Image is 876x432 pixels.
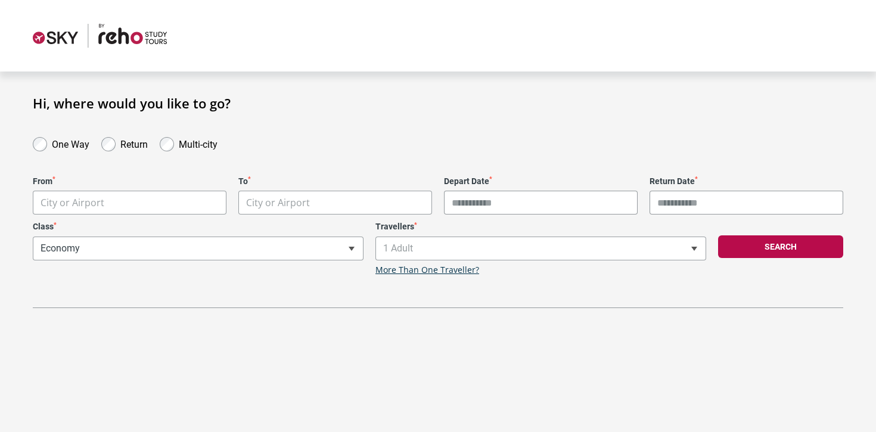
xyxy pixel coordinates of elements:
[375,222,706,232] label: Travellers
[52,136,89,150] label: One Way
[239,191,431,215] span: City or Airport
[246,196,310,209] span: City or Airport
[376,237,706,260] span: 1 Adult
[33,222,364,232] label: Class
[33,191,226,215] span: City or Airport
[120,136,148,150] label: Return
[33,191,226,215] span: City or Airport
[444,176,638,187] label: Depart Date
[33,237,364,260] span: Economy
[650,176,843,187] label: Return Date
[33,95,843,111] h1: Hi, where would you like to go?
[238,176,432,187] label: To
[41,196,104,209] span: City or Airport
[33,176,226,187] label: From
[33,237,363,260] span: Economy
[375,237,706,260] span: 1 Adult
[375,265,479,275] a: More Than One Traveller?
[718,235,843,258] button: Search
[179,136,218,150] label: Multi-city
[238,191,432,215] span: City or Airport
